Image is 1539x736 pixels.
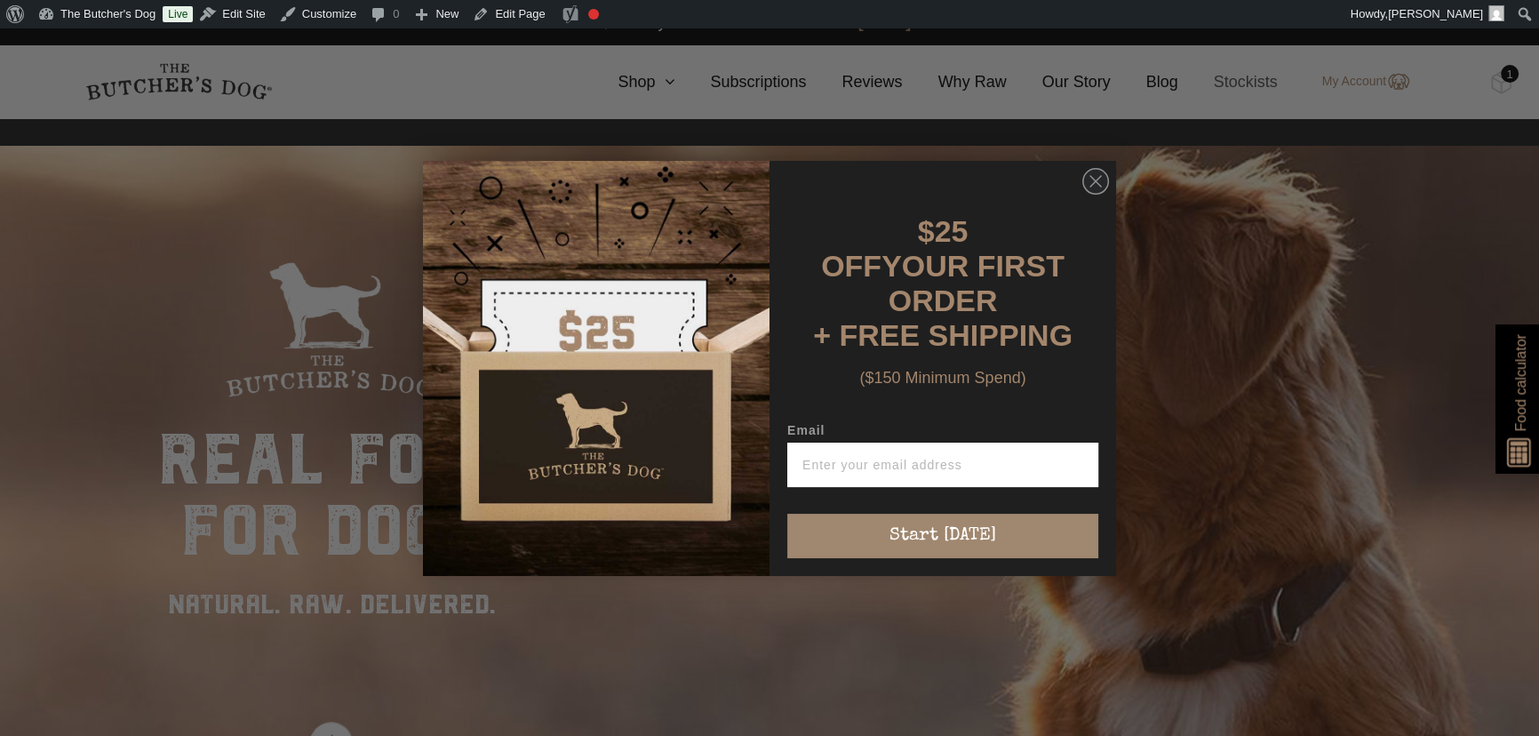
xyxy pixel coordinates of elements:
[1082,168,1109,195] button: Close dialog
[787,514,1098,558] button: Start [DATE]
[423,161,769,576] img: d0d537dc-5429-4832-8318-9955428ea0a1.jpeg
[1510,334,1531,431] span: Food calculator
[163,6,193,22] a: Live
[787,443,1098,487] input: Enter your email address
[1388,7,1483,20] span: [PERSON_NAME]
[859,369,1025,387] span: ($150 Minimum Spend)
[787,423,1098,443] label: Email
[813,249,1073,352] span: YOUR FIRST ORDER + FREE SHIPPING
[588,9,599,20] div: Focus keyphrase not set
[821,214,968,283] span: $25 OFF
